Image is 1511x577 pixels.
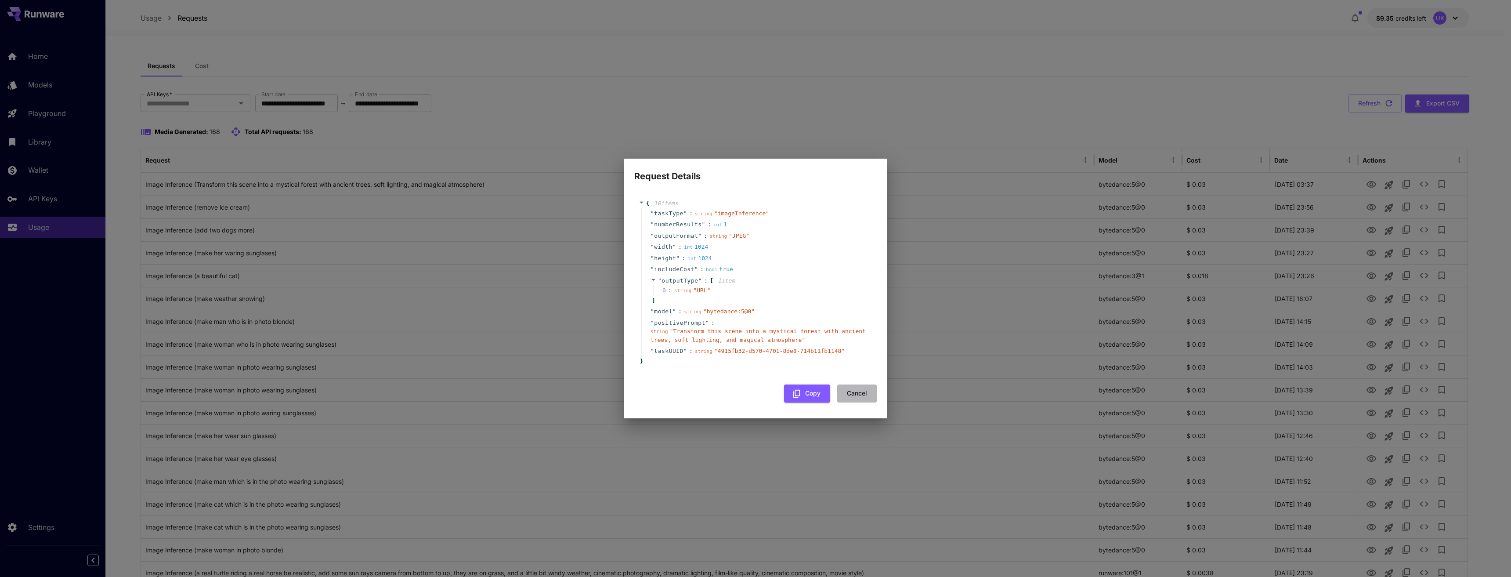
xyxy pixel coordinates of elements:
[708,220,711,229] span: :
[682,254,686,263] span: :
[700,265,704,274] span: :
[654,265,694,274] span: includeCost
[639,357,643,366] span: }
[651,328,866,343] span: " Transform this scene into a mystical forest with ancient trees, soft lighting, and magical atmo...
[702,221,705,228] span: "
[654,254,676,263] span: height
[662,286,674,295] span: 0
[837,385,877,403] button: Cancel
[703,308,755,315] span: " bytedance:5@0 "
[704,276,708,285] span: :
[710,276,713,285] span: [
[698,232,701,239] span: "
[684,244,693,250] span: int
[662,277,698,284] span: outputType
[678,243,682,251] span: :
[624,159,887,183] h2: Request Details
[729,232,749,239] span: " JPEG "
[651,348,654,354] span: "
[654,220,701,229] span: numberResults
[714,348,845,354] span: " 4915fb32-d570-4701-8de8-714b11fb1148 "
[654,347,683,356] span: taskUUID
[672,243,676,250] span: "
[704,232,708,240] span: :
[689,209,693,218] span: :
[689,347,693,356] span: :
[672,308,676,315] span: "
[651,329,668,334] span: string
[714,210,769,217] span: " imageInference "
[683,348,687,354] span: "
[654,243,672,251] span: width
[784,385,830,403] button: Copy
[654,209,683,218] span: taskType
[693,287,710,294] span: " URL "
[706,265,733,274] div: true
[713,222,722,228] span: int
[651,210,654,217] span: "
[687,254,712,263] div: 1024
[706,267,718,272] span: bool
[1467,535,1511,577] iframe: Chat Widget
[683,210,687,217] span: "
[646,199,650,208] span: {
[651,296,655,305] span: ]
[695,211,712,217] span: string
[654,319,705,327] span: positivePrompt
[651,266,654,272] span: "
[694,266,698,272] span: "
[654,200,678,207] span: 10 item s
[651,255,654,261] span: "
[651,319,654,326] span: "
[711,319,715,327] span: :
[654,307,672,316] span: model
[658,277,662,284] span: "
[687,256,696,261] span: int
[709,233,727,239] span: string
[705,319,709,326] span: "
[654,232,698,240] span: outputFormat
[651,308,654,315] span: "
[698,277,702,284] span: "
[674,288,692,294] span: string
[678,307,682,316] span: :
[651,221,654,228] span: "
[713,220,727,229] div: 1
[718,277,735,284] span: 1 item
[695,348,712,354] span: string
[668,286,672,295] div: :
[676,255,680,261] span: "
[651,243,654,250] span: "
[651,232,654,239] span: "
[684,309,701,315] span: string
[684,243,708,251] div: 1024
